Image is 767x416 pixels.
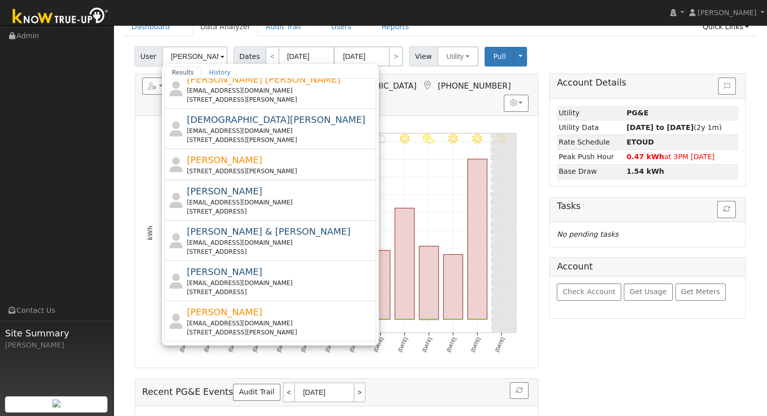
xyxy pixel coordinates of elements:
strong: ID: 13170054, authorized: 10/16/23 [626,109,648,117]
a: > [389,46,403,66]
text: [DATE] [397,336,408,353]
td: Utility [557,106,624,120]
a: Audit Trail [233,384,280,401]
i: No pending tasks [557,230,618,238]
td: at 3PM [DATE] [625,150,739,164]
i: 9/25 - PartlyCloudy [423,133,435,143]
button: Get Meters [675,284,726,301]
strong: 1.54 kWh [626,167,664,175]
button: Refresh [510,382,528,399]
span: [PERSON_NAME] [187,155,262,165]
a: Dashboard [124,18,178,36]
text: kWh [146,226,153,240]
rect: onclick="" [467,159,487,319]
text: [DATE] [445,336,457,353]
text: [DATE] [469,336,481,353]
button: Refresh [717,201,736,218]
a: < [265,46,279,66]
a: Map [422,81,433,91]
h5: Tasks [557,201,738,212]
button: Get Usage [624,284,673,301]
h5: Recent PG&E Events [142,382,531,402]
td: Base Draw [557,164,624,179]
img: Know True-Up [8,6,113,28]
div: [STREET_ADDRESS] [187,207,374,216]
i: 9/27 - Clear [473,133,482,143]
div: [EMAIL_ADDRESS][DOMAIN_NAME] [187,126,374,135]
span: Dates [233,46,266,66]
rect: onclick="" [443,254,462,319]
span: (2y 1m) [626,123,722,131]
span: Pull [493,52,506,60]
span: User [135,46,162,66]
span: [DEMOGRAPHIC_DATA][PERSON_NAME] [187,114,365,125]
div: [STREET_ADDRESS] [187,247,374,256]
a: Audit Trail [258,18,309,36]
a: Results [164,66,202,79]
span: [PERSON_NAME] [187,307,262,317]
button: Check Account [557,284,621,301]
button: Utility [437,46,479,66]
button: Issue History [718,78,736,95]
rect: onclick="" [419,246,438,319]
a: Reports [374,18,417,36]
a: History [201,66,238,79]
td: Rate Schedule [557,135,624,150]
a: Data Analyzer [193,18,258,36]
td: Utility Data [557,120,624,135]
text: [DATE] [373,336,384,353]
button: Pull [485,47,514,66]
span: [PERSON_NAME] [187,266,262,277]
i: 9/24 - Clear [400,133,409,143]
h5: Account [557,261,593,271]
a: Quick Links [695,18,756,36]
span: Get Meters [681,288,720,296]
span: [PHONE_NUMBER] [438,81,511,91]
a: < [283,382,294,402]
span: Site Summary [5,326,108,340]
span: [PERSON_NAME] & [PERSON_NAME] [187,226,350,237]
strong: [DATE] to [DATE] [626,123,693,131]
a: Users [324,18,359,36]
div: [STREET_ADDRESS][PERSON_NAME] [187,328,374,337]
div: [EMAIL_ADDRESS][DOMAIN_NAME] [187,86,374,95]
div: [STREET_ADDRESS] [187,288,374,297]
span: Get Usage [630,288,667,296]
span: View [409,46,438,66]
input: Select a User [162,46,227,66]
h5: Account Details [557,78,738,88]
td: Peak Push Hour [557,150,624,164]
span: [PERSON_NAME] [PERSON_NAME] [187,74,340,85]
div: [STREET_ADDRESS][PERSON_NAME] [187,167,374,176]
rect: onclick="" [371,250,390,319]
span: [PERSON_NAME] [697,9,756,17]
img: retrieve [52,399,61,407]
div: [EMAIL_ADDRESS][DOMAIN_NAME] [187,279,374,288]
rect: onclick="" [395,208,414,319]
span: Check Account [563,288,616,296]
strong: 0.47 kWh [626,153,664,161]
text: [DATE] [494,336,506,353]
div: [EMAIL_ADDRESS][DOMAIN_NAME] [187,198,374,207]
strong: R [626,138,654,146]
a: > [355,382,366,402]
div: [PERSON_NAME] [5,340,108,351]
i: 9/26 - Clear [448,133,458,143]
text: [DATE] [421,336,433,353]
div: [STREET_ADDRESS][PERSON_NAME] [187,135,374,145]
i: 9/23 - MostlyCloudy [374,133,387,143]
div: [EMAIL_ADDRESS][DOMAIN_NAME] [187,319,374,328]
span: [PERSON_NAME] [187,186,262,196]
div: [EMAIL_ADDRESS][DOMAIN_NAME] [187,238,374,247]
div: [STREET_ADDRESS][PERSON_NAME] [187,95,374,104]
